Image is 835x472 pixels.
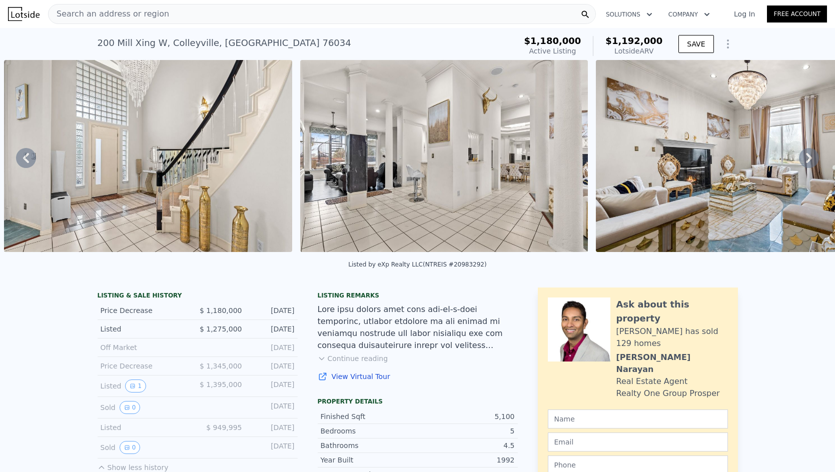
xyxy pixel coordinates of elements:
[101,324,190,334] div: Listed
[101,361,190,371] div: Price Decrease
[616,375,688,387] div: Real Estate Agent
[660,5,718,23] button: Company
[101,422,190,432] div: Listed
[678,35,713,53] button: SAVE
[200,362,242,370] span: $ 1,345,000
[616,325,728,349] div: [PERSON_NAME] has sold 129 homes
[616,297,728,325] div: Ask about this property
[605,35,662,46] span: $1,192,000
[605,46,662,56] div: Lotside ARV
[321,440,418,450] div: Bathrooms
[318,353,388,363] button: Continue reading
[200,325,242,333] span: $ 1,275,000
[250,441,295,454] div: [DATE]
[120,441,141,454] button: View historical data
[250,342,295,352] div: [DATE]
[200,380,242,388] span: $ 1,395,000
[8,7,40,21] img: Lotside
[49,8,169,20] span: Search an address or region
[548,432,728,451] input: Email
[318,371,518,381] a: View Virtual Tour
[616,351,728,375] div: [PERSON_NAME] Narayan
[101,379,190,392] div: Listed
[548,409,728,428] input: Name
[250,361,295,371] div: [DATE]
[767,5,827,22] a: Free Account
[321,411,418,421] div: Finished Sqft
[250,305,295,315] div: [DATE]
[418,426,515,436] div: 5
[529,47,576,55] span: Active Listing
[125,379,146,392] button: View historical data
[418,411,515,421] div: 5,100
[101,305,190,315] div: Price Decrease
[120,401,141,414] button: View historical data
[98,291,298,301] div: LISTING & SALE HISTORY
[200,306,242,314] span: $ 1,180,000
[718,34,738,54] button: Show Options
[101,401,190,414] div: Sold
[250,324,295,334] div: [DATE]
[206,423,242,431] span: $ 949,995
[418,455,515,465] div: 1992
[348,261,486,268] div: Listed by eXp Realty LLC (NTREIS #20983292)
[616,387,720,399] div: Realty One Group Prosper
[318,291,518,299] div: Listing remarks
[598,5,660,23] button: Solutions
[250,379,295,392] div: [DATE]
[418,440,515,450] div: 4.5
[4,60,292,252] img: Sale: 166824054 Parcel: 113781742
[101,441,190,454] div: Sold
[98,36,351,50] div: 200 Mill Xing W , Colleyville , [GEOGRAPHIC_DATA] 76034
[318,303,518,351] div: Lore ipsu dolors amet cons adi-el-s-doei temporinc, utlabor etdolore ma ali enimad mi veniamqu no...
[250,401,295,414] div: [DATE]
[250,422,295,432] div: [DATE]
[524,35,581,46] span: $1,180,000
[321,426,418,436] div: Bedrooms
[101,342,190,352] div: Off Market
[321,455,418,465] div: Year Built
[300,60,588,252] img: Sale: 166824054 Parcel: 113781742
[722,9,767,19] a: Log In
[318,397,518,405] div: Property details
